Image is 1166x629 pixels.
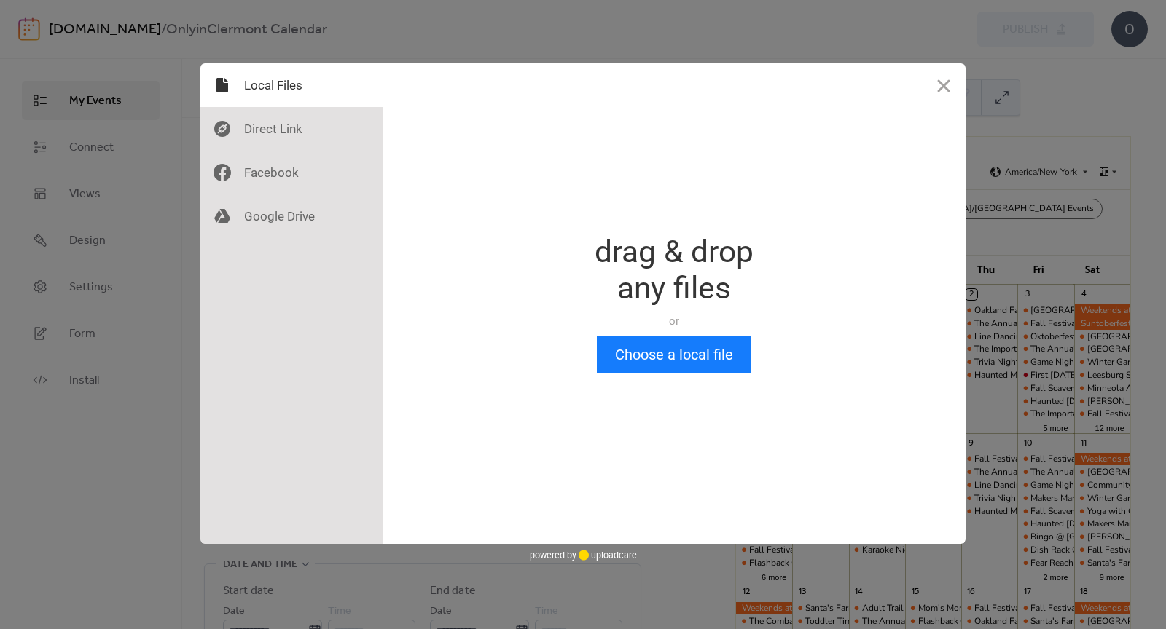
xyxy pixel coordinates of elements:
a: uploadcare [576,550,637,561]
button: Choose a local file [597,336,751,373]
div: powered by [530,544,637,566]
button: Close [922,63,966,107]
div: Direct Link [200,107,383,151]
div: Google Drive [200,194,383,238]
div: drag & drop any files [595,234,754,306]
div: Facebook [200,151,383,194]
div: or [595,314,754,328]
div: Local Files [200,63,383,107]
